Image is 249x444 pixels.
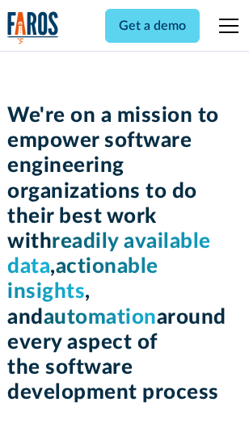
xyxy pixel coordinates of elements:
span: automation [44,307,157,328]
span: readily available data [7,231,211,277]
img: Logo of the analytics and reporting company Faros. [7,11,59,44]
a: home [7,11,59,44]
h1: We're on a mission to empower software engineering organizations to do their best work with , , a... [7,103,242,405]
div: menu [209,6,242,45]
span: actionable insights [7,256,158,302]
a: Get a demo [105,9,200,43]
